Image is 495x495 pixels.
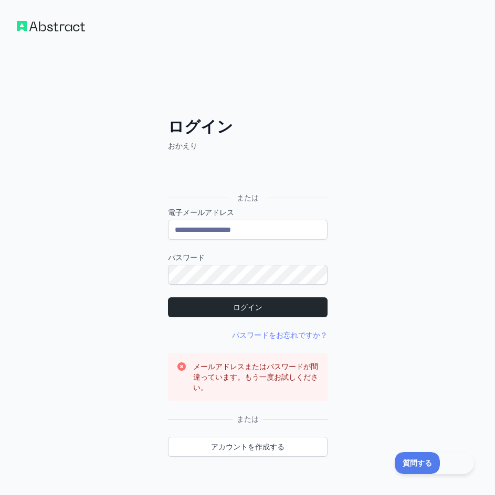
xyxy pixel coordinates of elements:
font: 電子メールアドレス [168,208,234,217]
a: パスワードをお忘れですか？ [232,331,328,339]
font: メールアドレスまたはパスワードが間違っています。もう一度お試しください。 [193,362,318,392]
iframe: [Googleでログイン]ボタン [163,163,331,186]
img: ワークフロー [17,21,85,31]
font: おかえり [168,142,197,150]
font: または [237,415,259,423]
font: ログイン [233,303,262,311]
iframe: カスタマーサポートを切り替える [395,452,474,474]
font: アカウントを作成する [211,443,285,451]
font: パスワード [168,253,205,262]
font: ログイン [168,118,233,135]
a: アカウントを作成する [168,437,328,457]
button: ログイン [168,297,328,317]
font: または [237,193,259,202]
